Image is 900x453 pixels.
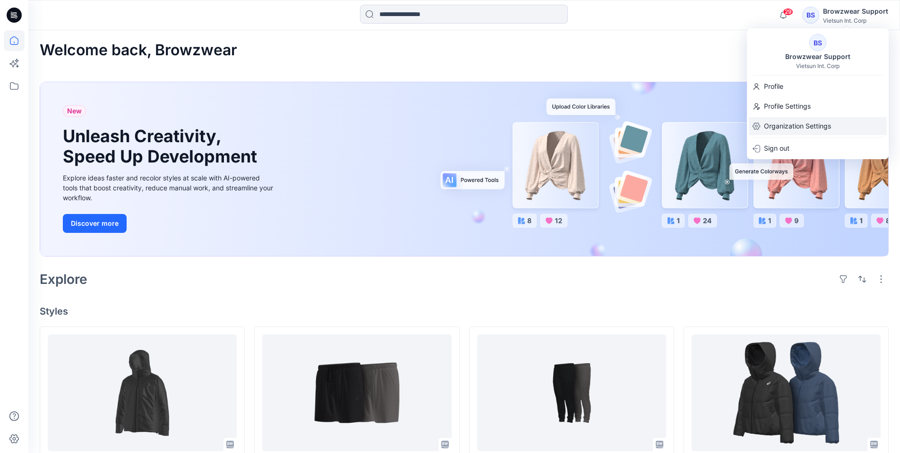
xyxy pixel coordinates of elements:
[823,17,888,24] div: Vietsun Int. Corp
[802,7,819,24] div: BS
[764,117,831,135] p: Organization Settings
[40,42,237,59] h2: Welcome back, Browzwear
[67,105,82,117] span: New
[764,77,783,95] p: Profile
[63,173,275,203] div: Explore ideas faster and recolor styles at scale with AI-powered tools that boost creativity, red...
[48,334,237,451] a: 2033C221_AHQ WATERPROOF PUFFER JACEKT UNISEX WESTERN_AW26
[477,334,666,451] a: 2031F318_ AHQ COMFORT CORE STRETCH WOVEN PANT MEN WESTERN_SMS_AW26
[747,97,889,115] a: Profile Settings
[40,306,889,317] h4: Styles
[764,97,811,115] p: Profile Settings
[262,334,451,451] a: 2031F319_AHQ COMFORT CORE STRETCH WOVEN 7IN SHORT MEN WESTERN_SMS_AW26
[809,34,826,51] div: BS
[747,77,889,95] a: Profile
[692,334,881,451] a: 2032D509_AHQ PUFFER JACKET WOMEN WESTERN_AW26
[780,51,856,62] div: Browzwear Support
[764,139,789,157] p: Sign out
[40,272,87,287] h2: Explore
[63,214,275,233] a: Discover more
[796,62,840,69] div: Vietsun Int. Corp
[63,214,127,233] button: Discover more
[63,126,261,167] h1: Unleash Creativity, Speed Up Development
[823,6,888,17] div: Browzwear Support
[747,117,889,135] a: Organization Settings
[783,8,793,16] span: 29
